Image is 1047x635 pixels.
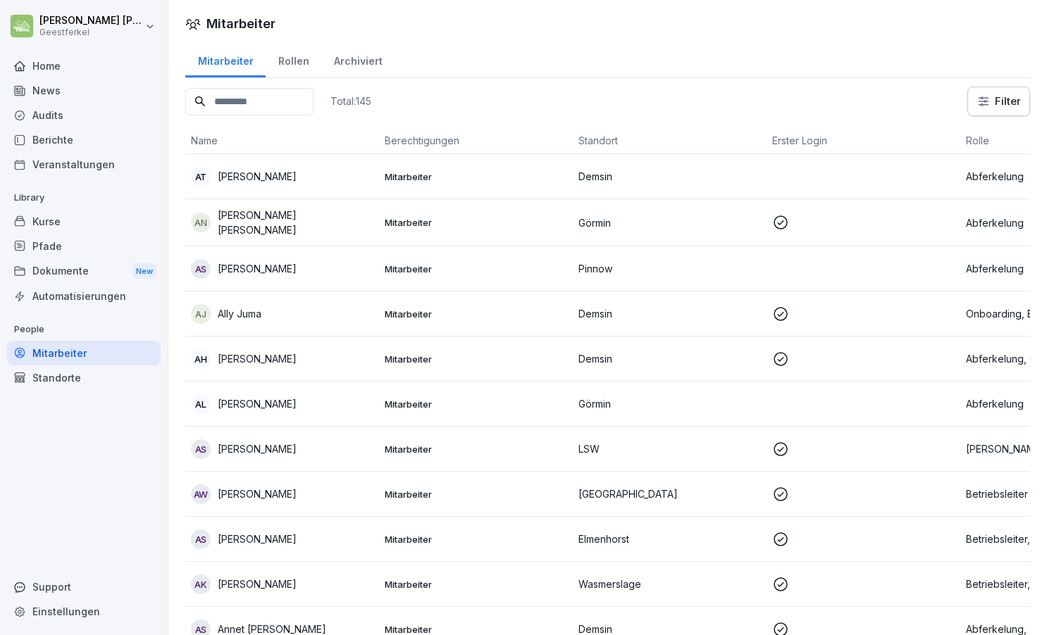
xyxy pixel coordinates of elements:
button: Filter [968,87,1029,115]
p: Geestferkel [39,27,142,37]
p: Library [7,187,161,209]
p: Demsin [578,169,761,184]
div: AN [191,213,211,232]
p: Mitarbeiter [385,308,567,320]
p: Mitarbeiter [385,398,567,410]
a: Kurse [7,209,161,234]
div: AJ [191,304,211,324]
p: Pinnow [578,261,761,276]
a: Einstellungen [7,599,161,624]
p: Mitarbeiter [385,443,567,455]
p: [PERSON_NAME] [218,577,297,591]
div: AL [191,394,211,414]
p: Wasmerslage [578,577,761,591]
p: [PERSON_NAME] [PERSON_NAME] [218,208,373,237]
p: Ally Juma [218,306,261,321]
p: [PERSON_NAME] [218,351,297,366]
a: Automatisierungen [7,284,161,308]
a: Archiviert [321,42,395,77]
div: AS [191,439,211,459]
a: News [7,78,161,103]
p: [PERSON_NAME] [218,486,297,501]
p: Görmin [578,215,761,230]
p: Mitarbeiter [385,263,567,275]
p: Demsin [578,351,761,366]
div: AH [191,349,211,369]
p: Görmin [578,396,761,411]
p: Total: 145 [330,94,371,108]
th: Erster Login [767,127,960,154]
p: Mitarbeiter [385,170,567,183]
p: [PERSON_NAME] [PERSON_NAME] [39,15,142,27]
a: Standorte [7,365,161,390]
a: Veranstaltungen [7,152,161,177]
div: Filter [977,94,1021,108]
th: Berechtigungen [379,127,573,154]
a: Pfade [7,234,161,258]
p: Elmenhorst [578,532,761,546]
a: DokumenteNew [7,258,161,284]
div: AK [191,574,211,594]
p: Mitarbeiter [385,578,567,591]
p: Mitarbeiter [385,533,567,546]
a: Rollen [266,42,321,77]
div: AW [191,484,211,504]
p: [GEOGRAPHIC_DATA] [578,486,761,501]
th: Name [185,127,379,154]
p: LSW [578,441,761,456]
div: New [132,263,156,279]
p: Mitarbeiter [385,353,567,365]
div: AS [191,529,211,549]
div: Support [7,574,161,599]
div: AS [191,259,211,279]
th: Standort [573,127,767,154]
div: Dokumente [7,258,161,284]
p: [PERSON_NAME] [218,532,297,546]
p: Demsin [578,306,761,321]
p: [PERSON_NAME] [218,441,297,456]
a: Home [7,54,161,78]
p: [PERSON_NAME] [218,261,297,276]
p: People [7,318,161,341]
p: Mitarbeiter [385,488,567,501]
a: Mitarbeiter [7,341,161,365]
a: Mitarbeiter [185,42,266,77]
p: Mitarbeiter [385,216,567,229]
p: [PERSON_NAME] [218,396,297,411]
a: Berichte [7,127,161,152]
p: [PERSON_NAME] [218,169,297,184]
div: AT [191,167,211,187]
h1: Mitarbeiter [206,14,275,33]
a: Audits [7,103,161,127]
